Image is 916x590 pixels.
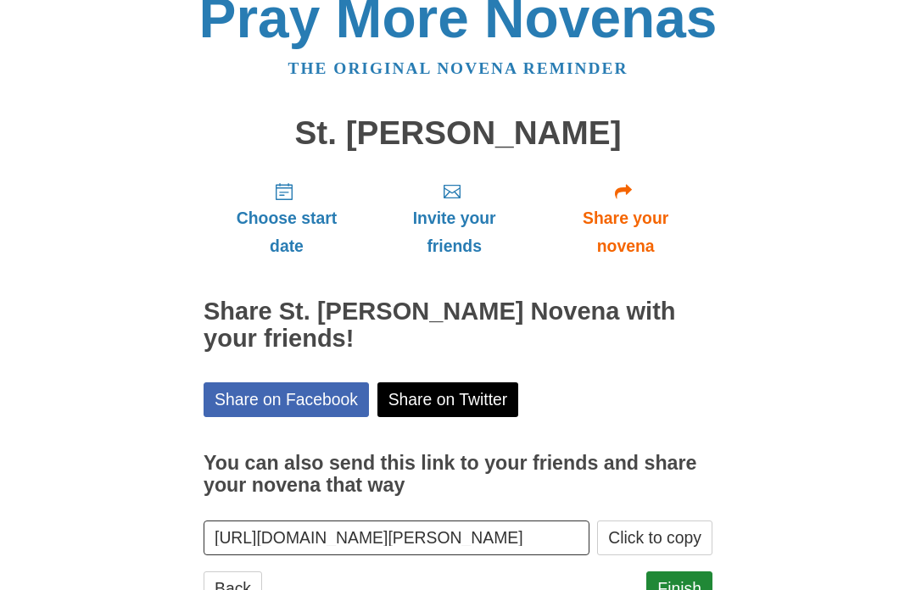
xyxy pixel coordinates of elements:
[539,168,712,269] a: Share your novena
[387,204,522,260] span: Invite your friends
[221,204,353,260] span: Choose start date
[204,382,369,417] a: Share on Facebook
[370,168,539,269] a: Invite your friends
[288,59,628,77] a: The original novena reminder
[204,453,712,496] h3: You can also send this link to your friends and share your novena that way
[556,204,695,260] span: Share your novena
[204,168,370,269] a: Choose start date
[377,382,519,417] a: Share on Twitter
[597,520,712,555] button: Click to copy
[204,298,712,353] h2: Share St. [PERSON_NAME] Novena with your friends!
[204,115,712,152] h1: St. [PERSON_NAME]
